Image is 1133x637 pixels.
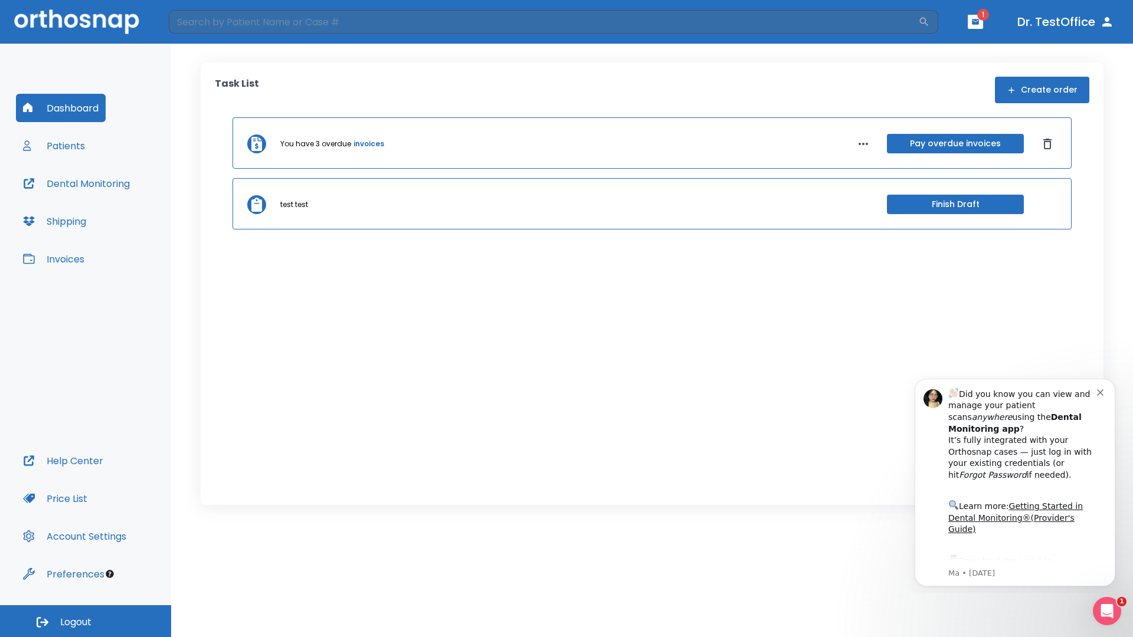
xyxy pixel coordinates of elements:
[16,560,112,588] button: Preferences
[215,77,259,103] p: Task List
[16,94,106,122] button: Dashboard
[887,134,1024,153] button: Pay overdue invoices
[51,188,156,209] a: App Store
[16,169,137,198] button: Dental Monitoring
[280,199,308,210] p: test test
[16,207,93,235] button: Shipping
[1038,134,1057,153] button: Dismiss
[14,9,139,34] img: Orthosnap
[16,522,133,550] button: Account Settings
[995,77,1089,103] button: Create order
[1093,597,1121,625] iframe: Intercom live chat
[16,245,91,273] button: Invoices
[887,195,1024,214] button: Finish Draft
[280,139,351,149] p: You have 3 overdue
[1013,11,1119,32] button: Dr. TestOffice
[60,616,91,629] span: Logout
[200,18,209,28] button: Dismiss notification
[51,185,200,245] div: Download the app: | ​ Let us know if you need help getting started!
[1117,597,1127,606] span: 1
[169,10,918,34] input: Search by Patient Name or Case #
[16,132,92,160] button: Patients
[977,9,989,21] span: 1
[16,484,94,513] button: Price List
[16,446,110,475] button: Help Center
[353,139,384,149] a: invoices
[51,200,200,211] p: Message from Ma, sent 7w ago
[897,368,1133,593] iframe: Intercom notifications message
[104,569,115,579] div: Tooltip anchor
